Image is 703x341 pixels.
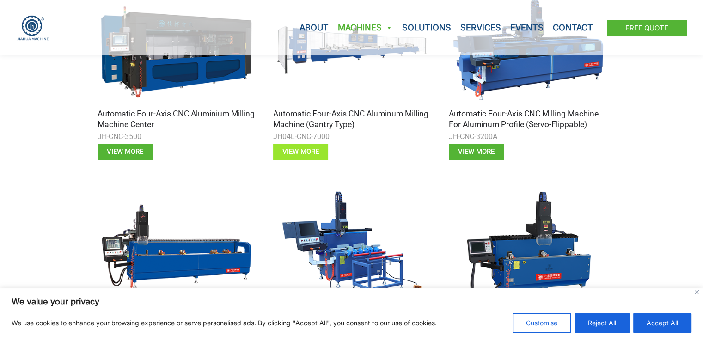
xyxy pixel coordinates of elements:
a: Free Quote [607,20,687,36]
button: Customise [513,313,571,333]
a: View more [449,144,504,160]
button: Accept All [633,313,691,333]
button: Reject All [575,313,630,333]
a: View more [273,144,328,160]
div: JH-CNC-3200A [449,130,606,144]
h3: Automatic Four-axis CNC Aluminium Milling Machine Center [98,109,255,130]
span: View more [458,148,495,155]
h3: Automatic Four-axis CNC Milling Machine for Aluminum Profile (Servo-flippable) [449,109,606,130]
img: Close [695,290,699,294]
a: View more [98,144,153,160]
img: Aluminum Milling and Drilling Machine 5 [273,188,430,305]
div: JH04L-CNC-7000 [273,130,430,144]
span: View more [282,148,319,155]
p: We value your privacy [12,296,691,307]
img: Aluminum Milling and Drilling Machine 6 [449,188,606,305]
span: View more [107,148,143,155]
div: JH-CNC-3500 [98,130,255,144]
img: Aluminum Milling and Drilling Machine 4 [98,188,255,305]
img: JH Aluminium Window & Door Processing Machines [17,15,49,41]
p: We use cookies to enhance your browsing experience or serve personalised ads. By clicking "Accept... [12,317,437,329]
h3: Automatic Four-axis CNC Aluminum Milling Machine (Gantry Type) [273,109,430,130]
